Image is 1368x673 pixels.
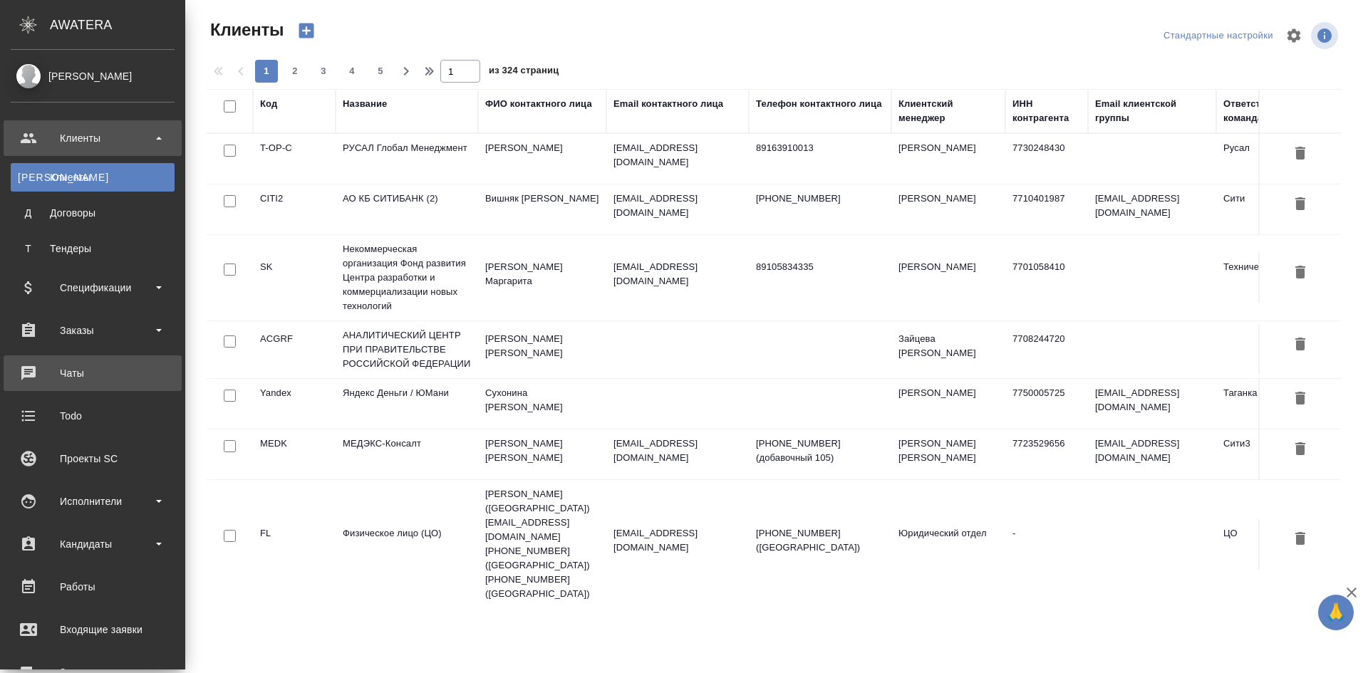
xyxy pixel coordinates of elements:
[11,533,175,555] div: Кандидаты
[369,60,392,83] button: 5
[289,19,323,43] button: Создать
[1318,595,1354,630] button: 🙏
[891,379,1005,429] td: [PERSON_NAME]
[898,97,998,125] div: Клиентский менеджер
[4,569,182,605] a: Работы
[1005,184,1088,234] td: 7710401987
[1088,429,1216,479] td: [EMAIL_ADDRESS][DOMAIN_NAME]
[1216,134,1330,184] td: Русал
[1288,141,1312,167] button: Удалить
[18,170,167,184] div: Клиенты
[18,206,167,220] div: Договоры
[1095,97,1209,125] div: Email клиентской группы
[336,379,478,429] td: Яндекс Деньги / ЮМани
[1005,134,1088,184] td: 7730248430
[1277,19,1311,53] span: Настроить таблицу
[253,325,336,375] td: ACGRF
[253,253,336,303] td: SK
[336,321,478,378] td: АНАЛИТИЧЕСКИЙ ЦЕНТР ПРИ ПРАВИТЕЛЬСТВЕ РОССИЙСКОЙ ФЕДЕРАЦИИ
[613,141,742,169] p: [EMAIL_ADDRESS][DOMAIN_NAME]
[336,429,478,479] td: МЕДЭКС-Консалт
[478,480,606,608] td: [PERSON_NAME] ([GEOGRAPHIC_DATA]) [EMAIL_ADDRESS][DOMAIN_NAME] [PHONE_NUMBER] ([GEOGRAPHIC_DATA])...
[1288,386,1312,412] button: Удалить
[341,60,363,83] button: 4
[756,260,884,274] p: 89105834335
[478,379,606,429] td: Сухонина [PERSON_NAME]
[1288,260,1312,286] button: Удалить
[341,64,363,78] span: 4
[478,429,606,479] td: [PERSON_NAME] [PERSON_NAME]
[1288,192,1312,218] button: Удалить
[1012,97,1081,125] div: ИНН контрагента
[336,184,478,234] td: АО КБ СИТИБАНК (2)
[253,379,336,429] td: Yandex
[1088,184,1216,234] td: [EMAIL_ADDRESS][DOMAIN_NAME]
[891,519,1005,569] td: Юридический отдел
[336,134,478,184] td: РУСАЛ Глобал Менеджмент
[613,437,742,465] p: [EMAIL_ADDRESS][DOMAIN_NAME]
[11,68,175,84] div: [PERSON_NAME]
[336,519,478,569] td: Физическое лицо (ЦО)
[50,11,185,39] div: AWATERA
[11,277,175,298] div: Спецификации
[478,134,606,184] td: [PERSON_NAME]
[11,362,175,384] div: Чаты
[369,64,392,78] span: 5
[253,184,336,234] td: CITI2
[756,526,884,555] p: [PHONE_NUMBER] ([GEOGRAPHIC_DATA])
[11,619,175,640] div: Входящие заявки
[336,235,478,320] td: Некоммерческая организация Фонд развития Центра разработки и коммерциализации новых технологий
[1288,526,1312,553] button: Удалить
[253,429,336,479] td: MEDK
[1311,22,1341,49] span: Посмотреть информацию
[756,192,884,206] p: [PHONE_NUMBER]
[312,64,335,78] span: 3
[253,134,336,184] td: T-OP-C
[4,441,182,476] a: Проекты SC
[11,163,175,192] a: [PERSON_NAME]Клиенты
[253,519,336,569] td: FL
[1005,519,1088,569] td: -
[11,405,175,427] div: Todo
[1216,184,1330,234] td: Сити
[284,60,306,83] button: 2
[1288,437,1312,463] button: Удалить
[11,576,175,598] div: Работы
[613,192,742,220] p: [EMAIL_ADDRESS][DOMAIN_NAME]
[1223,97,1323,125] div: Ответственная команда
[11,320,175,341] div: Заказы
[1216,253,1330,303] td: Технический
[260,97,277,111] div: Код
[11,199,175,227] a: ДДоговоры
[891,253,1005,303] td: [PERSON_NAME]
[207,19,284,41] span: Клиенты
[1005,325,1088,375] td: 7708244720
[1088,379,1216,429] td: [EMAIL_ADDRESS][DOMAIN_NAME]
[478,325,606,375] td: [PERSON_NAME] [PERSON_NAME]
[613,260,742,288] p: [EMAIL_ADDRESS][DOMAIN_NAME]
[11,234,175,263] a: ТТендеры
[4,398,182,434] a: Todo
[891,184,1005,234] td: [PERSON_NAME]
[284,64,306,78] span: 2
[485,97,592,111] div: ФИО контактного лица
[756,141,884,155] p: 89163910013
[613,526,742,555] p: [EMAIL_ADDRESS][DOMAIN_NAME]
[1288,332,1312,358] button: Удалить
[18,241,167,256] div: Тендеры
[1005,429,1088,479] td: 7723529656
[11,491,175,512] div: Исполнители
[478,253,606,303] td: [PERSON_NAME] Маргарита
[478,184,606,234] td: Вишняк [PERSON_NAME]
[11,448,175,469] div: Проекты SC
[343,97,387,111] div: Название
[1216,379,1330,429] td: Таганка
[756,97,882,111] div: Телефон контактного лица
[1324,598,1348,627] span: 🙏
[4,612,182,647] a: Входящие заявки
[11,127,175,149] div: Клиенты
[1216,519,1330,569] td: ЦО
[891,429,1005,479] td: [PERSON_NAME] [PERSON_NAME]
[1005,379,1088,429] td: 7750005725
[1160,25,1277,47] div: split button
